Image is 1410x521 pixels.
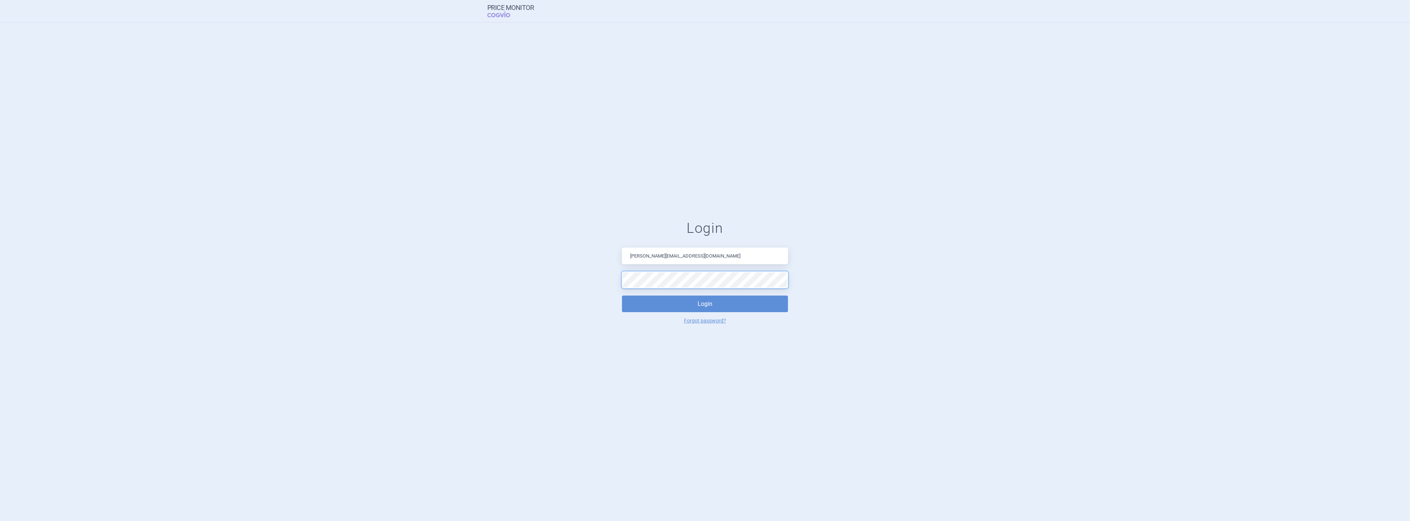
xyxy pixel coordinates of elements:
[622,220,788,237] h1: Login
[487,4,534,18] a: Price MonitorCOGVIO
[622,248,788,264] input: Email
[487,4,534,11] strong: Price Monitor
[622,296,788,312] button: Login
[684,318,726,323] a: Forgot password?
[487,11,521,17] span: COGVIO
